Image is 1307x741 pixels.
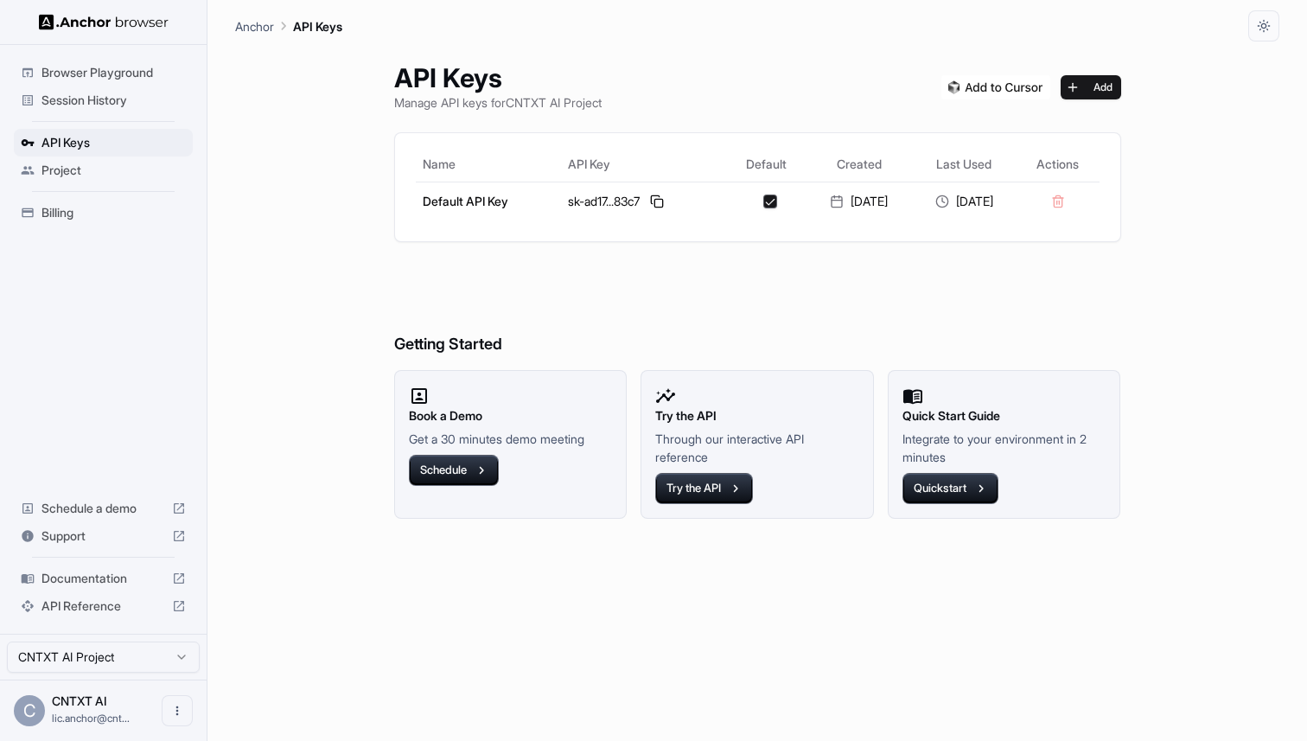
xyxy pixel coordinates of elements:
th: Name [416,147,561,182]
div: API Reference [14,592,193,620]
div: C [14,695,45,726]
div: [DATE] [919,193,1011,210]
div: sk-ad17...83c7 [568,191,720,212]
div: API Keys [14,129,193,157]
div: Browser Playground [14,59,193,86]
img: Anchor Logo [39,14,169,30]
div: Project [14,157,193,184]
th: Default [727,147,807,182]
h2: Quick Start Guide [902,406,1106,425]
span: API Reference [41,597,165,615]
span: Browser Playground [41,64,186,81]
p: Get a 30 minutes demo meeting [409,430,613,448]
button: Add [1061,75,1121,99]
p: Anchor [235,17,274,35]
span: lic.anchor@cntxt.tech [52,712,130,725]
span: Session History [41,92,186,109]
p: API Keys [293,17,342,35]
th: API Key [561,147,727,182]
span: Billing [41,204,186,221]
p: Integrate to your environment in 2 minutes [902,430,1106,466]
h2: Try the API [655,406,859,425]
th: Last Used [912,147,1017,182]
div: [DATE] [813,193,905,210]
button: Open menu [162,695,193,726]
span: Project [41,162,186,179]
td: Default API Key [416,182,561,220]
span: Schedule a demo [41,500,165,517]
button: Quickstart [902,473,998,504]
p: Through our interactive API reference [655,430,859,466]
th: Actions [1017,147,1099,182]
div: Support [14,522,193,550]
th: Created [807,147,912,182]
div: Session History [14,86,193,114]
div: Schedule a demo [14,495,193,522]
h1: API Keys [394,62,602,93]
div: Billing [14,199,193,227]
button: Copy API key [647,191,667,212]
h2: Book a Demo [409,406,613,425]
button: Schedule [409,455,499,486]
button: Try the API [655,473,753,504]
span: API Keys [41,134,186,151]
nav: breadcrumb [235,16,342,35]
div: Documentation [14,565,193,592]
span: Documentation [41,570,165,587]
span: Support [41,527,165,545]
p: Manage API keys for CNTXT AI Project [394,93,602,112]
span: CNTXT AI [52,693,106,708]
img: Add anchorbrowser MCP server to Cursor [941,75,1050,99]
h6: Getting Started [394,263,1121,357]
